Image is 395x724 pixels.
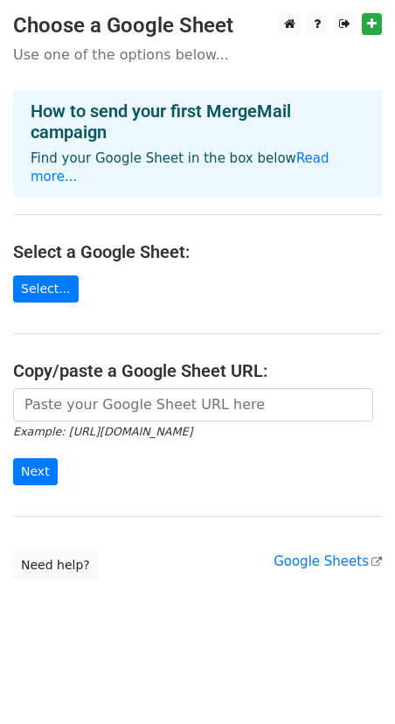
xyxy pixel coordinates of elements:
a: Need help? [13,552,98,579]
h4: Copy/paste a Google Sheet URL: [13,360,382,381]
h4: How to send your first MergeMail campaign [31,101,364,143]
p: Use one of the options below... [13,45,382,64]
h4: Select a Google Sheet: [13,241,382,262]
a: Google Sheets [274,553,382,569]
input: Next [13,458,58,485]
a: Select... [13,275,79,303]
a: Read more... [31,150,329,184]
small: Example: [URL][DOMAIN_NAME] [13,425,192,438]
input: Paste your Google Sheet URL here [13,388,373,421]
h3: Choose a Google Sheet [13,13,382,38]
p: Find your Google Sheet in the box below [31,150,364,186]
